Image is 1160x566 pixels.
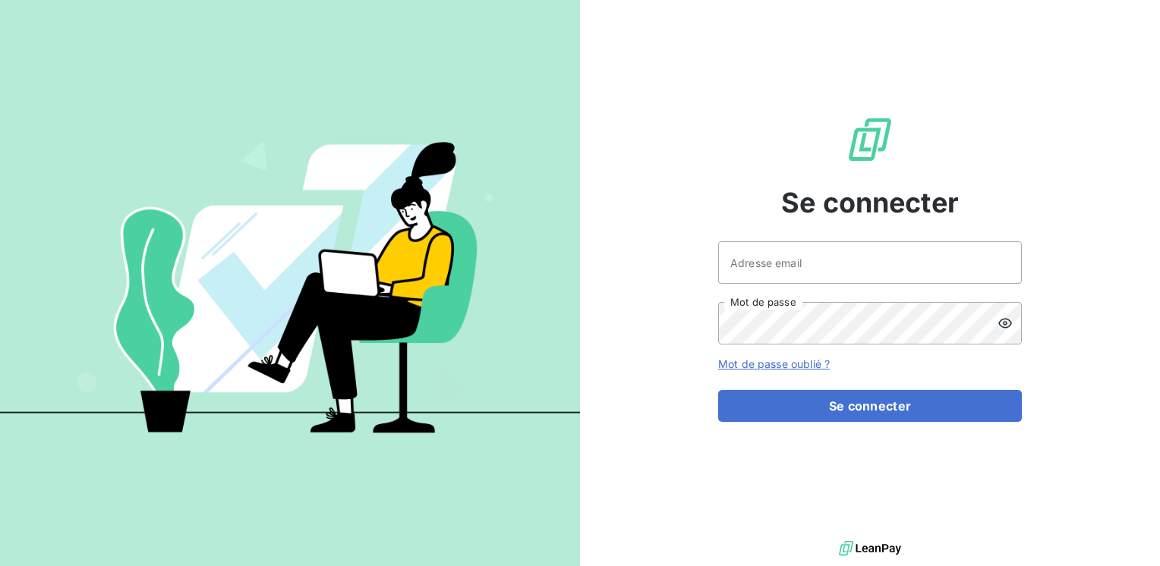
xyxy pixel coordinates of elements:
[718,357,830,370] a: Mot de passe oublié ?
[846,115,894,164] img: Logo LeanPay
[718,390,1022,422] button: Se connecter
[781,182,959,223] span: Se connecter
[839,537,901,560] img: logo
[718,241,1022,284] input: placeholder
